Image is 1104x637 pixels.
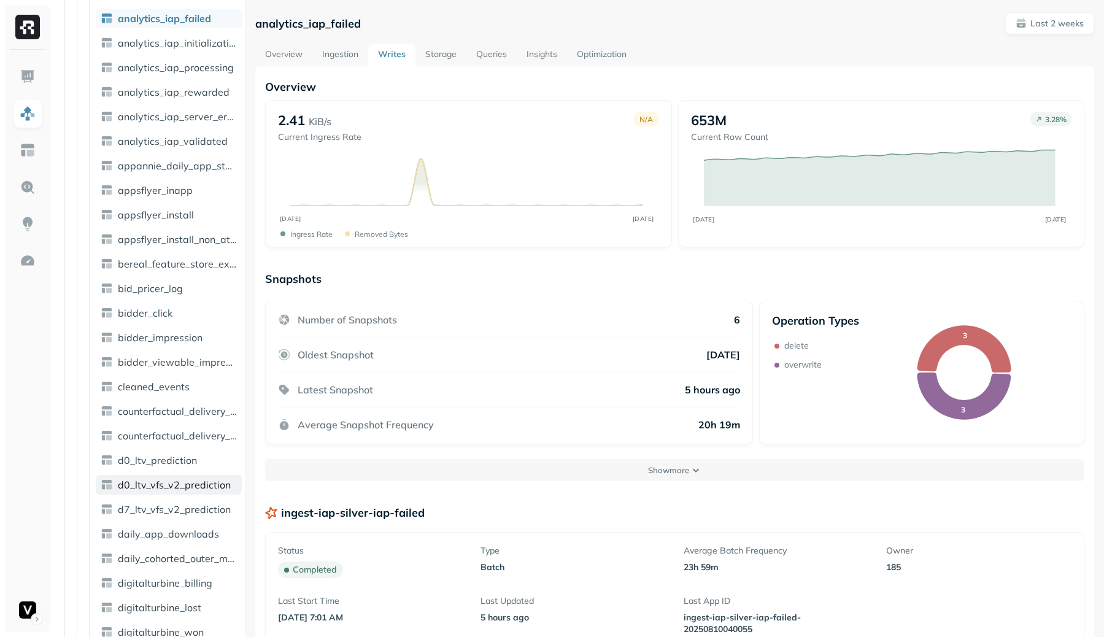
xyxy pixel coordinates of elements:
span: cleaned_events [118,380,190,393]
span: d7_ltv_vfs_v2_prediction [118,503,231,515]
a: d0_ltv_prediction [96,450,242,470]
p: completed [293,564,337,576]
img: table [101,356,113,368]
p: [DATE] 7:01 AM [278,612,463,623]
a: analytics_iap_initialization [96,33,242,53]
a: bereal_feature_store_extract [96,254,242,274]
p: 3.28 % [1045,115,1067,124]
img: Assets [20,106,36,122]
span: daily_cohorted_outer_metrics [118,552,237,565]
img: table [101,37,113,49]
p: Current Ingress Rate [278,131,361,143]
img: table [101,184,113,196]
p: 6 [734,314,740,326]
img: table [101,479,113,491]
span: bid_pricer_log [118,282,183,295]
p: Snapshots [265,272,322,286]
p: batch [481,562,666,573]
img: table [101,209,113,221]
img: Ryft [15,15,40,39]
p: 5 hours ago [481,612,666,623]
p: [DATE] [706,349,740,361]
span: bidder_impression [118,331,203,344]
p: 23h 59m [684,562,869,573]
span: appannie_daily_app_stats_agg [118,160,237,172]
span: appsflyer_install_non_attr [118,233,237,245]
a: bid_pricer_log [96,279,242,298]
a: daily_cohorted_outer_metrics [96,549,242,568]
span: analytics_iap_initialization [118,37,237,49]
img: Dashboard [20,69,36,85]
p: Removed bytes [355,230,408,239]
span: appsflyer_install [118,209,194,221]
a: Storage [415,44,466,66]
a: appsflyer_install [96,205,242,225]
a: bidder_click [96,303,242,323]
span: bidder_viewable_impression [118,356,237,368]
img: Insights [20,216,36,232]
span: analytics_iap_processing [118,61,234,74]
a: analytics_iap_server_error [96,107,242,126]
img: Query Explorer [20,179,36,195]
span: counterfactual_delivery_control_staging [118,430,237,442]
tspan: [DATE] [633,215,654,223]
tspan: [DATE] [693,215,714,223]
a: digitalturbine_lost [96,598,242,617]
img: table [101,258,113,270]
p: Owner [886,545,1071,557]
span: bidder_click [118,307,172,319]
p: 653M [691,112,727,129]
img: Voodoo [19,601,36,619]
a: bidder_impression [96,328,242,347]
img: table [101,135,113,147]
img: table [101,233,113,245]
p: ingest-iap-silver-iap-failed-20250810040055 [684,612,869,635]
a: daily_app_downloads [96,524,242,544]
span: d0_ltv_vfs_v2_prediction [118,479,231,491]
a: d7_ltv_vfs_v2_prediction [96,500,242,519]
img: table [101,430,113,442]
p: Average Snapshot Frequency [298,419,434,431]
p: 5 hours ago [685,384,740,396]
button: Showmore [265,459,1084,481]
a: digitalturbine_billing [96,573,242,593]
img: Asset Explorer [20,142,36,158]
p: 185 [886,562,1071,573]
a: Optimization [567,44,636,66]
p: Ingress Rate [290,230,333,239]
p: Show more [648,465,689,476]
p: Overview [265,80,1084,94]
a: Writes [368,44,415,66]
span: counterfactual_delivery_control [118,405,237,417]
span: analytics_iap_validated [118,135,228,147]
img: table [101,503,113,515]
p: Type [481,545,666,557]
img: table [101,380,113,393]
span: appsflyer_inapp [118,184,193,196]
p: delete [784,340,809,352]
p: Current Row Count [691,131,768,143]
span: digitalturbine_billing [118,577,212,589]
p: Status [278,545,463,557]
img: table [101,282,113,295]
img: table [101,331,113,344]
p: Last 2 weeks [1030,18,1084,29]
p: Last App ID [684,595,869,607]
a: appannie_daily_app_stats_agg [96,156,242,176]
p: 2.41 [278,112,305,129]
p: N/A [639,115,653,124]
a: cleaned_events [96,377,242,396]
a: counterfactual_delivery_control_staging [96,426,242,446]
a: analytics_iap_processing [96,58,242,77]
span: analytics_iap_rewarded [118,86,230,98]
p: Last Start Time [278,595,463,607]
a: appsflyer_inapp [96,180,242,200]
img: table [101,86,113,98]
span: analytics_iap_server_error [118,110,237,123]
tspan: [DATE] [1044,215,1066,223]
img: table [101,12,113,25]
img: table [101,110,113,123]
a: counterfactual_delivery_control [96,401,242,421]
p: Average Batch Frequency [684,545,869,557]
span: digitalturbine_lost [118,601,201,614]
